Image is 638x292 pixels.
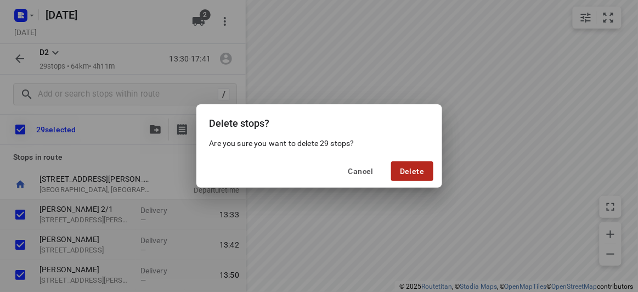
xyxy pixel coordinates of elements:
span: Delete [400,167,424,176]
button: Cancel [340,161,382,181]
div: Delete stops? [196,104,442,138]
span: Cancel [348,167,374,176]
p: Are you sure you want to delete 29 stops? [210,138,429,149]
button: Delete [391,161,433,181]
